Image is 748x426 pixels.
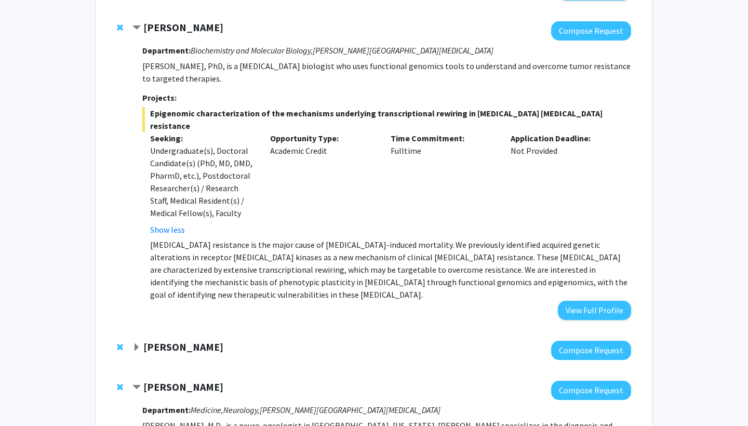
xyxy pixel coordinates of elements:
p: [MEDICAL_DATA] resistance is the major cause of [MEDICAL_DATA]-induced mortality. We previously i... [150,238,631,301]
iframe: Chat [8,379,44,418]
span: Expand Moira-Phoebe Huet Bookmark [132,343,141,352]
button: Compose Request to Moira-Phoebe Huet [551,341,631,360]
span: Remove Moira-Phoebe Huet from bookmarks [117,343,123,351]
strong: Department: [142,45,191,56]
strong: [PERSON_NAME] [143,21,223,34]
strong: [PERSON_NAME] [143,340,223,353]
p: Opportunity Type: [270,132,375,144]
div: Fulltime [383,132,503,236]
strong: Projects: [142,92,177,103]
i: [PERSON_NAME][GEOGRAPHIC_DATA][MEDICAL_DATA] [313,45,493,56]
strong: [PERSON_NAME] [143,380,223,393]
button: View Full Profile [558,301,631,320]
span: Contract Carlos Romo Bookmark [132,383,141,392]
p: Time Commitment: [391,132,496,144]
span: Contract Utthara Nayar Bookmark [132,24,141,32]
span: Remove Carlos Romo from bookmarks [117,383,123,391]
i: Neurology, [223,405,260,415]
i: Medicine, [191,405,223,415]
span: Epigenomic characterization of the mechanisms underlying transcriptional rewiring in [MEDICAL_DAT... [142,107,631,132]
p: Seeking: [150,132,255,144]
i: Biochemistry and Molecular Biology, [191,45,313,56]
strong: Department: [142,405,191,415]
div: Undergraduate(s), Doctoral Candidate(s) (PhD, MD, DMD, PharmD, etc.), Postdoctoral Researcher(s) ... [150,144,255,219]
div: Academic Credit [262,132,383,236]
p: Application Deadline: [511,132,616,144]
p: [PERSON_NAME], PhD, is a [MEDICAL_DATA] biologist who uses functional genomics tools to understan... [142,60,631,85]
span: Remove Utthara Nayar from bookmarks [117,23,123,32]
button: Show less [150,223,185,236]
button: Compose Request to Carlos Romo [551,381,631,400]
i: [PERSON_NAME][GEOGRAPHIC_DATA][MEDICAL_DATA] [260,405,440,415]
div: Not Provided [503,132,623,236]
button: Compose Request to Utthara Nayar [551,21,631,41]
